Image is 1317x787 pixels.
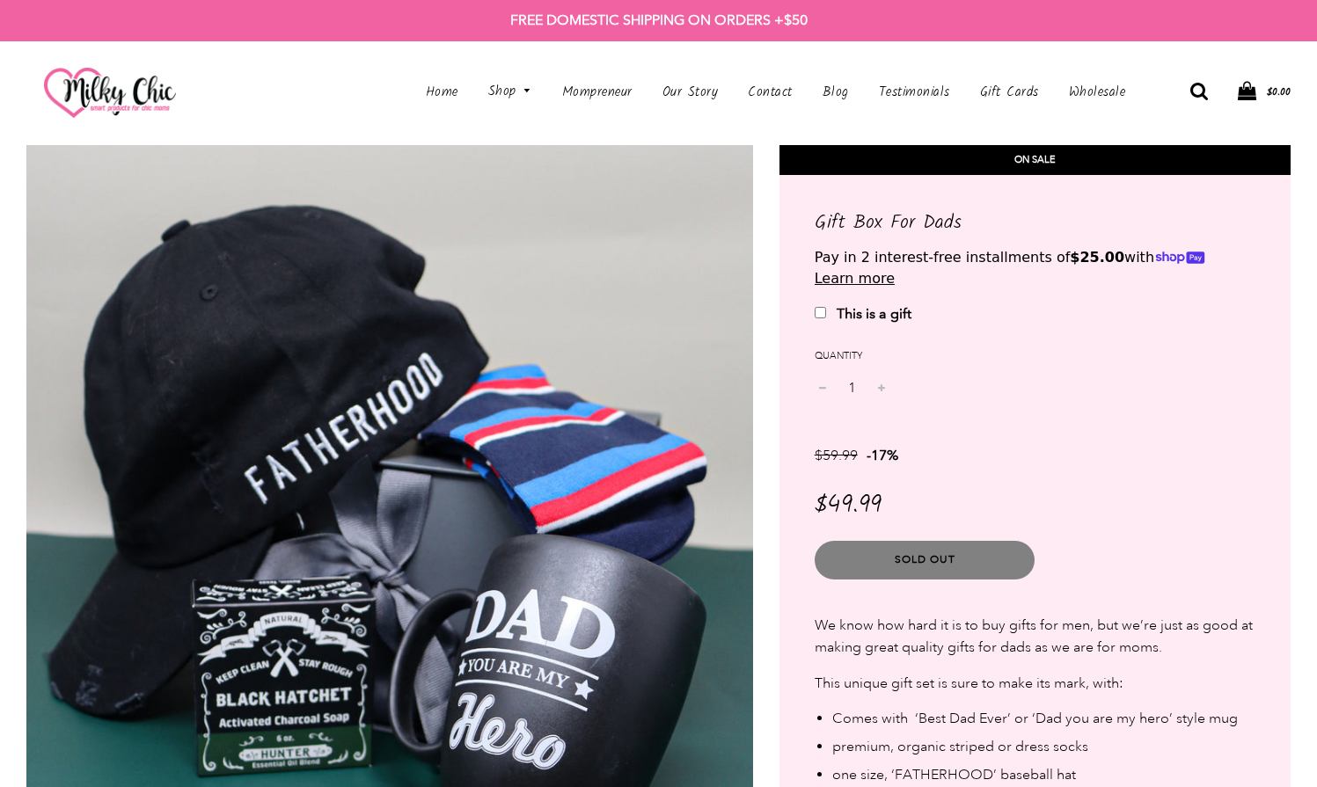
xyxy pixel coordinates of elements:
a: Gift Cards [967,73,1052,113]
span: $0.00 [1267,84,1291,100]
a: Testimonials [866,73,963,113]
span: Sold Out [895,553,955,566]
input: This is a gift [815,307,826,318]
img: milkychic [44,68,176,118]
a: Our Story [649,73,732,113]
span: 17% [871,447,898,463]
a: Blog [809,73,862,113]
p: This unique gift set is sure to make its mark, with: [815,673,1255,696]
strong: FREE DOMESTIC SHIPPING ON ORDERS +$50 [510,11,808,28]
a: Wholesale [1056,73,1126,113]
p: We know how hard it is to buy gifts for men, but we’re just as good at making great quality gifts... [815,615,1255,659]
li: Comes with ‘Best Dad Ever’ or ‘Dad you are my hero’ style mug [832,708,1255,731]
a: Shop [475,72,545,112]
b: This is a gift [837,305,911,322]
a: Mompreneur [549,73,646,113]
label: Quantity [815,349,862,365]
li: one size, ‘FATHERHOOD’ baseball hat [832,764,1255,787]
h1: Gift Box For Dads [815,210,1255,237]
span: $59.99 [815,447,858,464]
button: Sold Out [815,541,1035,579]
a: $0.00 [1238,81,1291,104]
input: quantity [815,373,889,404]
a: Contact [735,73,806,113]
span: $49.99 [815,485,882,525]
div: On Sale [779,145,1291,175]
a: Home [413,73,472,113]
li: premium, organic striped or dress socks [832,736,1255,759]
span: - [861,444,898,467]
